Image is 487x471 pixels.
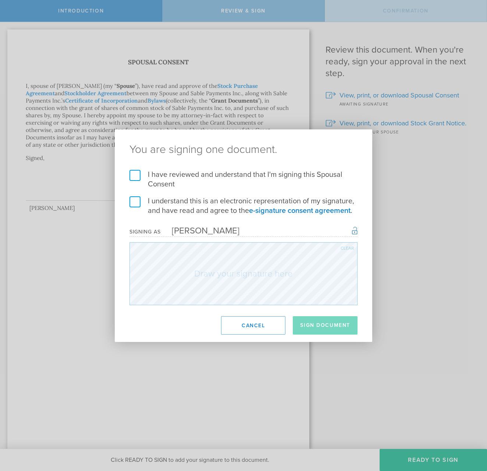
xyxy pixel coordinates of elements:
label: I understand this is an electronic representation of my signature, and have read and agree to the . [129,196,358,215]
button: Cancel [221,316,285,335]
ng-pluralize: You are signing one document. [129,144,358,155]
iframe: Chat Widget [450,414,487,449]
label: I have reviewed and understand that I'm signing this Spousal Consent [129,170,358,189]
button: Sign Document [293,316,358,335]
div: Signing as [129,229,161,235]
a: e-signature consent agreement [249,206,351,215]
div: [PERSON_NAME] [161,225,239,236]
